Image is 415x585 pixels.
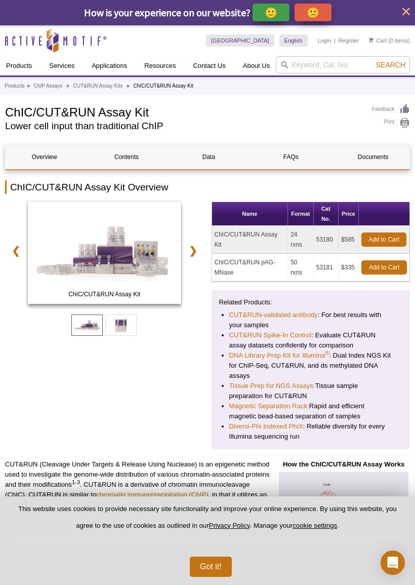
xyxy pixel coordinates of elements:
[84,6,251,19] span: How is your experience on our website?
[229,401,309,411] a: Magnetic Separation Rack:
[276,56,410,73] input: Keyword, Cat. No.
[43,56,80,75] a: Services
[288,226,313,254] td: 24 rxns
[339,202,359,226] th: Price
[25,289,184,299] span: ChIC/CUT&RUN Assay Kit
[34,82,63,91] a: ChIP Assays
[212,202,288,226] th: Name
[334,34,336,47] li: |
[5,82,24,91] a: Products
[265,6,277,19] p: 🙂
[288,254,313,282] td: 50 rxns
[361,260,407,275] a: Add to Cart
[229,421,303,432] a: Diversi-Phi Indexed PhiX
[339,226,359,254] td: $585
[187,56,231,75] a: Contact Us
[229,401,393,421] li: Rapid and efficient magnetic bead-based separation of samples
[96,491,208,498] a: chromatin immunoprecipitation (ChIP)
[5,239,27,262] a: ❮
[209,522,250,529] a: Privacy Policy
[66,83,69,89] li: »
[88,145,165,169] a: Contents
[27,83,30,89] li: »
[229,381,393,401] li: Tissue sample preparation for CUT&RUN
[372,118,410,129] a: Print
[338,37,359,44] a: Register
[293,522,337,529] button: cookie settings
[229,350,393,381] li: : Dual Index NGS Kit for ChIP-Seq, CUT&RUN, and ds methylated DNA assays
[5,180,410,194] h2: ChIC/CUT&RUN Assay Kit Overview
[279,34,308,47] a: English
[28,202,181,304] img: ChIC/CUT&RUN Assay Kit
[307,6,319,19] p: 🙁
[133,83,193,89] li: ChIC/CUT&RUN Assay Kit
[288,202,313,226] th: Format
[369,34,410,47] li: (0 items)
[182,239,204,262] a: ❯
[314,254,339,282] td: 53181
[400,5,412,18] button: close
[219,297,403,307] p: Related Products:
[212,254,288,282] td: ChIC/CUT&RUN pAG-MNase
[229,421,393,442] li: : Reliable diversity for every Illumina sequencing run
[252,145,329,169] a: FAQs
[237,56,276,75] a: About Us
[283,460,404,468] strong: How the ChIC/CUT&RUN Assay Works
[229,310,393,330] li: : For best results with your samples
[373,60,408,69] button: Search
[339,254,359,282] td: $335
[369,37,373,43] img: Your Cart
[376,61,405,69] span: Search
[5,459,270,520] p: CUT&RUN (Cleavage Under Targets & Release Using Nuclease) is an epigenetic method used to investi...
[170,145,247,169] a: Data
[212,226,288,254] td: ChIC/CUT&RUN Assay Kit
[318,37,331,44] a: Login
[229,330,393,350] li: : Evaluate CUT&RUN assay datasets confidently for comparison
[6,145,83,169] a: Overview
[127,83,130,89] li: »
[229,350,329,361] a: DNA Library Prep Kit for Illumina®
[229,381,315,391] a: Tissue Prep for NGS Assays:
[325,350,329,356] sup: ®
[28,202,181,307] a: ChIC/CUT&RUN Assay Kit
[372,104,410,115] a: Feedback
[5,104,362,119] h1: ChIC/CUT&RUN Assay Kit
[335,145,412,169] a: Documents
[73,82,122,91] a: CUT&RUN Assay Kits
[229,330,312,340] a: CUT&RUN Spike-In Control
[369,37,387,44] a: Cart
[16,504,399,538] p: This website uses cookies to provide necessary site functionality and improve your online experie...
[72,479,80,485] sup: 1-3
[138,56,182,75] a: Resources
[314,202,339,226] th: Cat No.
[314,226,339,254] td: 53180
[5,122,362,131] h2: Lower cell input than traditional ChIP
[206,34,274,47] a: [GEOGRAPHIC_DATA]
[86,56,133,75] a: Applications
[361,232,406,247] a: Add to Cart
[190,557,232,577] button: Got it!
[229,310,318,320] a: CUT&RUN-validated antibody
[381,551,405,575] div: Open Intercom Messenger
